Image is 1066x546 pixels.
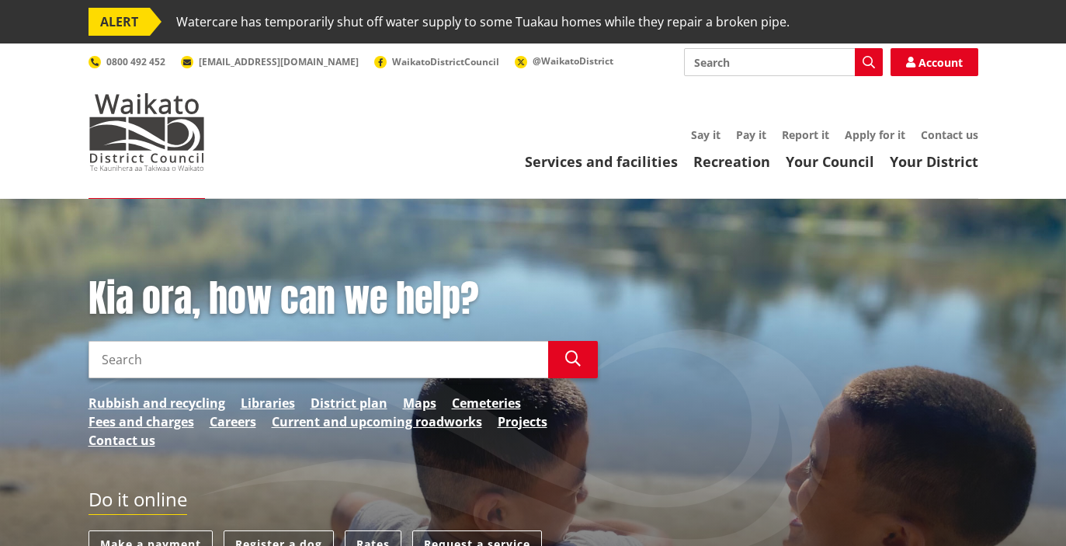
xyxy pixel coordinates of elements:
a: Projects [498,412,547,431]
a: Report it [782,127,829,142]
a: District plan [311,394,387,412]
a: Your Council [786,152,874,171]
a: Recreation [693,152,770,171]
a: WaikatoDistrictCouncil [374,55,499,68]
a: [EMAIL_ADDRESS][DOMAIN_NAME] [181,55,359,68]
a: Contact us [89,431,155,450]
span: [EMAIL_ADDRESS][DOMAIN_NAME] [199,55,359,68]
a: Account [891,48,978,76]
a: Maps [403,394,436,412]
a: Contact us [921,127,978,142]
span: 0800 492 452 [106,55,165,68]
a: Say it [691,127,721,142]
a: Fees and charges [89,412,194,431]
input: Search input [89,341,548,378]
a: Services and facilities [525,152,678,171]
span: @WaikatoDistrict [533,54,613,68]
h1: Kia ora, how can we help? [89,276,598,322]
a: Current and upcoming roadworks [272,412,482,431]
a: Apply for it [845,127,905,142]
span: WaikatoDistrictCouncil [392,55,499,68]
img: Waikato District Council - Te Kaunihera aa Takiwaa o Waikato [89,93,205,171]
h2: Do it online [89,489,187,516]
a: @WaikatoDistrict [515,54,613,68]
a: Libraries [241,394,295,412]
a: Cemeteries [452,394,521,412]
a: Pay it [736,127,766,142]
span: ALERT [89,8,150,36]
a: Your District [890,152,978,171]
a: Rubbish and recycling [89,394,225,412]
span: Watercare has temporarily shut off water supply to some Tuakau homes while they repair a broken p... [176,8,790,36]
input: Search input [684,48,883,76]
a: 0800 492 452 [89,55,165,68]
a: Careers [210,412,256,431]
